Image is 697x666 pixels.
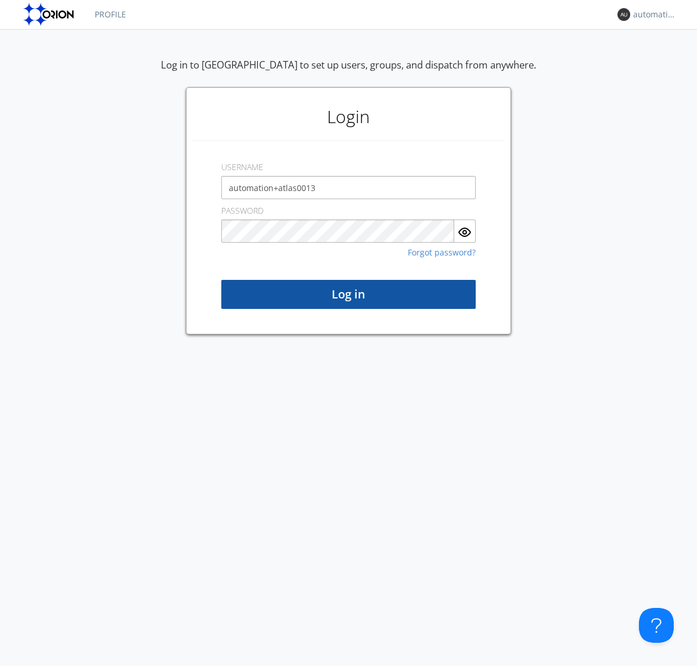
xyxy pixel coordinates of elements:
div: Log in to [GEOGRAPHIC_DATA] to set up users, groups, and dispatch from anywhere. [161,58,536,87]
img: 373638.png [617,8,630,21]
div: automation+atlas0013 [633,9,677,20]
label: PASSWORD [221,205,264,217]
h1: Login [192,93,505,140]
button: Show Password [454,219,476,243]
label: USERNAME [221,161,263,173]
iframe: Toggle Customer Support [639,608,674,643]
button: Log in [221,280,476,309]
img: eye.svg [458,225,472,239]
img: orion-labs-logo.svg [23,3,77,26]
input: Password [221,219,454,243]
a: Forgot password? [408,249,476,257]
